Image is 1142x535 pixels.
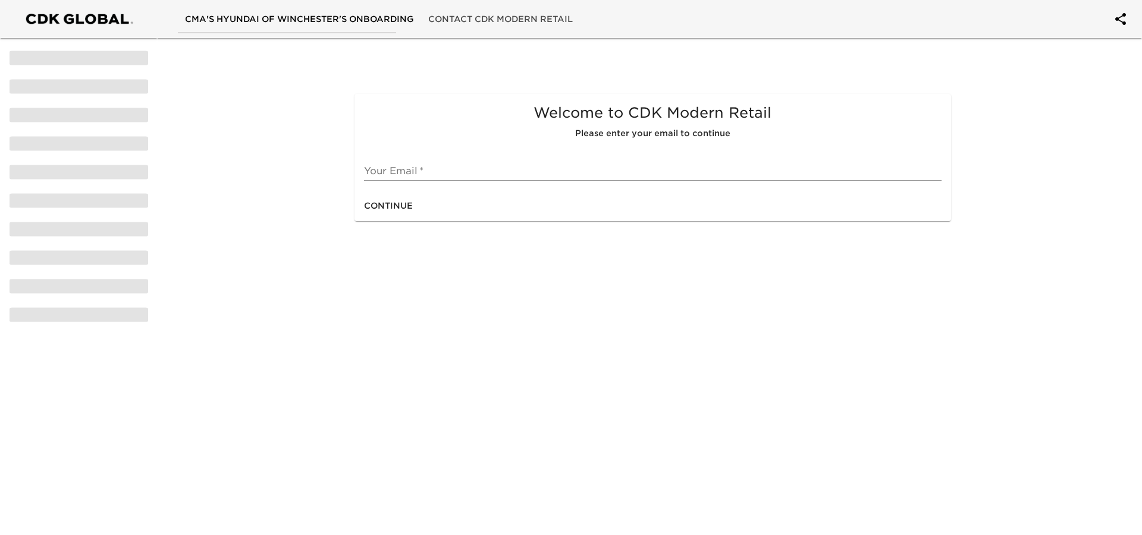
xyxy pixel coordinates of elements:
button: Continue [359,195,418,217]
span: CMA's Hyundai of Winchester's Onboarding [185,12,414,27]
h5: Welcome to CDK Modern Retail [364,103,941,122]
span: Continue [364,199,413,213]
h6: Please enter your email to continue [364,127,941,140]
button: account of current user [1106,5,1135,33]
span: Contact CDK Modern Retail [428,12,573,27]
